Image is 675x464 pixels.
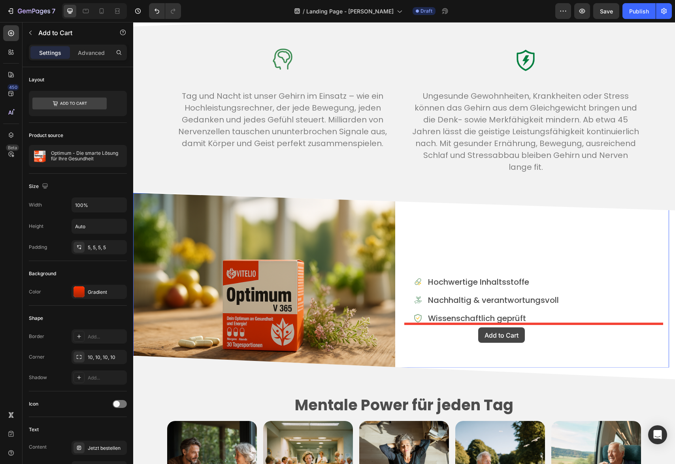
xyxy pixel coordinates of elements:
p: Add to Cart [38,28,106,38]
span: Landing Page - [PERSON_NAME] [306,7,394,15]
div: Height [29,223,43,230]
div: Size [29,181,50,192]
input: Auto [72,219,126,233]
div: 10, 10, 10, 10 [88,354,125,361]
button: Publish [622,3,656,19]
p: 7 [52,6,55,16]
div: Open Intercom Messenger [648,425,667,444]
span: / [303,7,305,15]
div: Jetzt bestellen [88,445,125,452]
div: 450 [8,84,19,90]
div: Product source [29,132,63,139]
div: Beta [6,145,19,151]
div: Add... [88,333,125,340]
p: Settings [39,49,61,57]
span: Save [600,8,613,15]
div: Border [29,333,44,340]
button: Save [593,3,619,19]
div: Undo/Redo [149,3,181,19]
div: Corner [29,353,45,361]
div: Shadow [29,374,47,381]
button: 7 [3,3,59,19]
div: Shape [29,315,43,322]
div: Text [29,426,39,433]
p: Advanced [78,49,105,57]
div: Content [29,443,47,451]
div: Publish [629,7,649,15]
span: Draft [420,8,432,15]
iframe: Design area [133,22,675,464]
img: product feature img [32,148,48,164]
div: Width [29,201,42,209]
input: Auto [72,198,126,212]
div: Gradient [88,289,125,296]
div: Background [29,270,56,277]
p: Optimum - Die smarte Lösung für Ihre Gesundheit [51,150,124,162]
div: Add... [88,374,125,381]
div: Padding [29,244,47,251]
div: 5, 5, 5, 5 [88,244,125,251]
div: Icon [29,400,38,408]
div: Layout [29,76,44,83]
div: Color [29,288,41,295]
